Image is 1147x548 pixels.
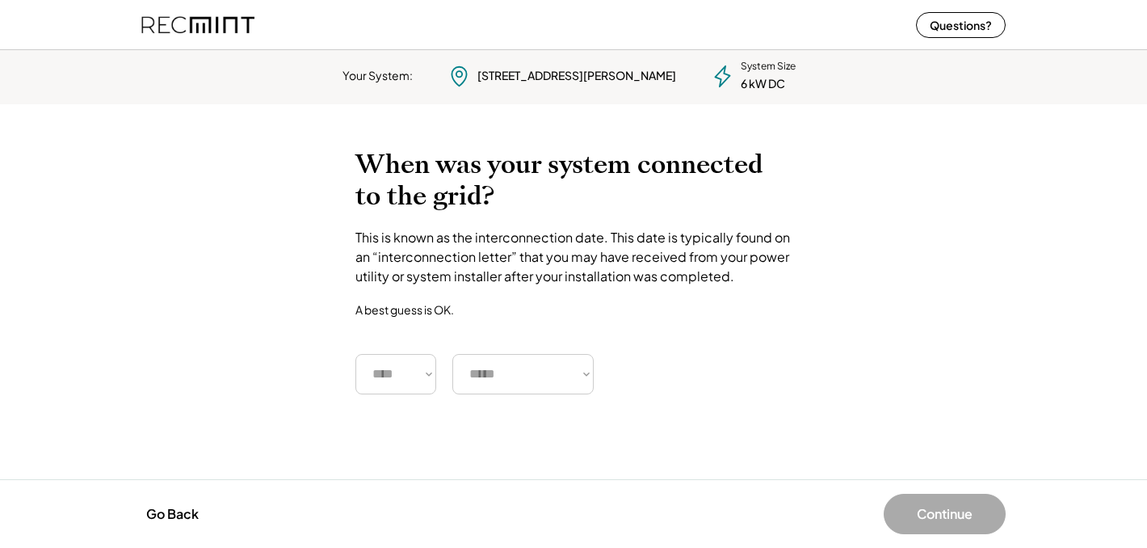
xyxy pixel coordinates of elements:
div: A best guess is OK. [355,302,454,317]
div: This is known as the interconnection date. This date is typically found on an “interconnection le... [355,228,792,286]
div: Your System: [342,68,413,84]
button: Questions? [916,12,1006,38]
div: System Size [741,60,796,74]
button: Continue [884,494,1006,534]
div: [STREET_ADDRESS][PERSON_NAME] [477,68,676,84]
button: Go Back [141,496,204,532]
h2: When was your system connected to the grid? [355,149,792,212]
img: recmint-logotype%403x%20%281%29.jpeg [141,3,254,46]
div: 6 kW DC [741,76,785,92]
